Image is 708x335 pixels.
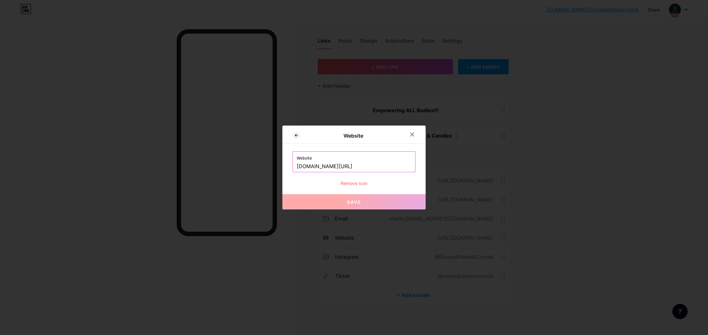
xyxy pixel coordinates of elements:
div: Website [300,132,407,140]
span: Save [347,199,361,205]
button: Save [282,194,426,209]
input: https://yourwebsite.com/ [297,161,411,172]
div: Remove icon [293,180,415,187]
label: Website [297,152,411,161]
